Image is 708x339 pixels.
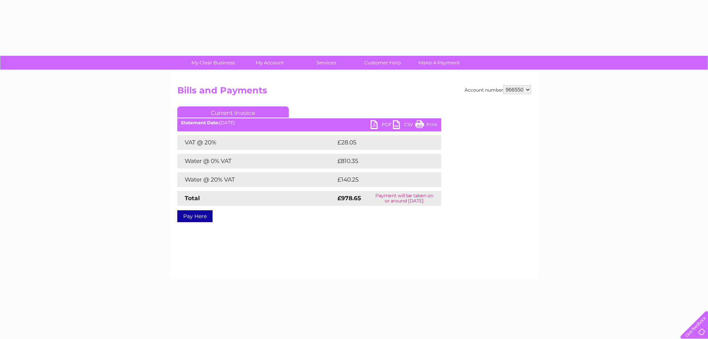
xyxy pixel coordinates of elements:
a: Make A Payment [408,56,470,70]
a: Services [295,56,357,70]
div: Account number [465,85,531,94]
a: Current Invoice [177,106,289,118]
a: My Account [239,56,300,70]
td: £140.25 [336,172,427,187]
td: £28.05 [336,135,426,150]
td: Water @ 20% VAT [177,172,336,187]
strong: Total [185,195,200,202]
a: Pay Here [177,210,213,222]
h2: Bills and Payments [177,85,531,99]
a: Print [415,120,437,131]
td: Water @ 0% VAT [177,154,336,169]
td: VAT @ 20% [177,135,336,150]
a: CSV [393,120,415,131]
a: PDF [371,120,393,131]
strong: £978.65 [337,195,361,202]
a: My Clear Business [182,56,244,70]
b: Statement Date: [181,120,219,125]
td: £810.35 [336,154,427,169]
a: Customer Help [352,56,413,70]
div: [DATE] [177,120,441,125]
td: Payment will be taken on or around [DATE] [368,191,441,206]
